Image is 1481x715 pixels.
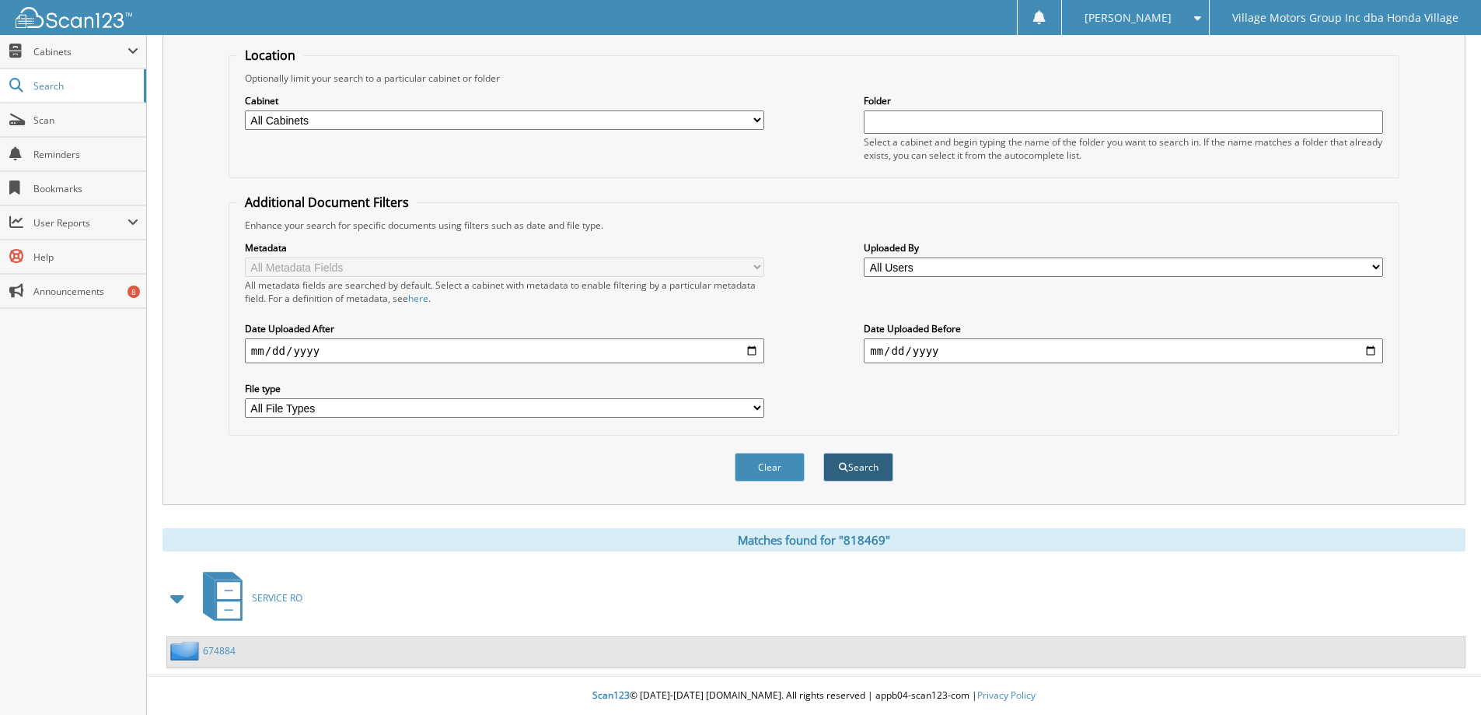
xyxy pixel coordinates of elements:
[735,453,805,482] button: Clear
[33,216,127,230] span: User Reports
[237,194,417,211] legend: Additional Document Filters
[823,453,893,482] button: Search
[237,47,303,64] legend: Location
[33,148,138,161] span: Reminders
[33,182,138,195] span: Bookmarks
[33,251,138,264] span: Help
[162,528,1465,552] div: Matches found for "818469"
[245,241,764,254] label: Metadata
[237,72,1391,85] div: Optionally limit your search to a particular cabinet or folder
[864,338,1383,363] input: end
[147,677,1481,715] div: © [DATE]-[DATE] [DOMAIN_NAME]. All rights reserved | appb04-scan123-com |
[203,644,236,657] a: 674884
[170,641,203,661] img: folder2.png
[408,292,428,305] a: here
[194,567,302,629] a: SERVICE RO
[33,285,138,298] span: Announcements
[16,7,132,28] img: scan123-logo-white.svg
[1232,13,1458,23] span: Village Motors Group Inc dba Honda Village
[245,338,764,363] input: start
[245,279,764,305] div: All metadata fields are searched by default. Select a cabinet with metadata to enable filtering b...
[33,45,127,58] span: Cabinets
[864,135,1383,162] div: Select a cabinet and begin typing the name of the folder you want to search in. If the name match...
[237,219,1391,232] div: Enhance your search for specific documents using filters such as date and file type.
[864,94,1383,107] label: Folder
[592,689,630,702] span: Scan123
[1085,13,1172,23] span: [PERSON_NAME]
[33,79,136,93] span: Search
[864,322,1383,335] label: Date Uploaded Before
[864,241,1383,254] label: Uploaded By
[252,591,302,605] span: SERVICE RO
[245,382,764,395] label: File type
[245,94,764,107] label: Cabinet
[245,322,764,335] label: Date Uploaded After
[977,689,1036,702] a: Privacy Policy
[127,286,140,298] div: 8
[33,114,138,127] span: Scan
